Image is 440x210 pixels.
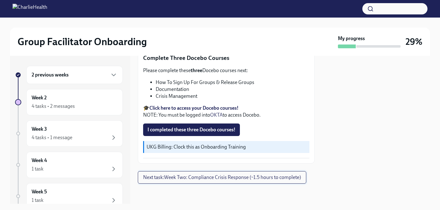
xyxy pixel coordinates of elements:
[15,152,123,178] a: Week 41 task
[32,165,44,172] div: 1 task
[15,120,123,147] a: Week 34 tasks • 1 message
[156,93,309,100] li: Crisis Management
[210,112,223,118] a: OKTA
[32,197,44,204] div: 1 task
[143,105,309,118] p: 🎓 NOTE: You must be logged into to access Docebo.
[18,35,147,48] h2: Group Facilitator Onboarding
[156,86,309,93] li: Documentation
[32,71,69,78] h6: 2 previous weeks
[406,36,422,47] h3: 29%
[32,134,72,141] div: 4 tasks • 1 message
[143,67,309,74] p: Please complete these Docebo courses next:
[191,67,202,73] strong: three
[32,157,47,164] h6: Week 4
[147,144,307,150] p: UKG Billing: Clock this as Onboarding Training
[143,123,240,136] button: I completed these three Docebo courses!
[26,66,123,84] div: 2 previous weeks
[32,103,75,110] div: 4 tasks • 2 messages
[15,183,123,209] a: Week 51 task
[32,94,47,101] h6: Week 2
[32,126,47,133] h6: Week 3
[13,4,47,14] img: CharlieHealth
[143,54,309,62] p: Complete Three Docebo Courses
[148,127,236,133] span: I completed these three Docebo courses!
[156,79,309,86] li: How To Sign Up For Groups & Release Groups
[138,171,306,184] button: Next task:Week Two: Compliance Crisis Response (~1.5 hours to complete)
[149,105,239,111] a: Click here to access your Docebo courses!
[32,188,47,195] h6: Week 5
[338,35,365,42] strong: My progress
[143,174,301,181] span: Next task : Week Two: Compliance Crisis Response (~1.5 hours to complete)
[15,89,123,115] a: Week 24 tasks • 2 messages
